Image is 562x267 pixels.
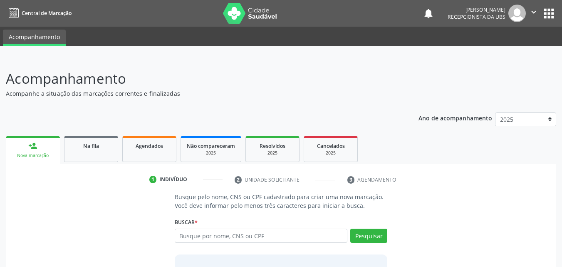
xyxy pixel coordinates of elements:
span: Agendados [136,142,163,150]
button: Pesquisar [350,229,387,243]
span: Na fila [83,142,99,150]
div: person_add [28,141,37,150]
span: Não compareceram [187,142,235,150]
a: Central de Marcação [6,6,72,20]
div: Nova marcação [12,152,54,159]
div: 2025 [252,150,293,156]
input: Busque por nome, CNS ou CPF [175,229,348,243]
div: 1 [149,176,157,183]
div: Indivíduo [159,176,187,183]
label: Buscar [175,216,198,229]
img: img [508,5,526,22]
span: Central de Marcação [22,10,72,17]
button:  [526,5,542,22]
p: Acompanhamento [6,68,391,89]
a: Acompanhamento [3,30,66,46]
p: Acompanhe a situação das marcações correntes e finalizadas [6,89,391,98]
div: [PERSON_NAME] [448,6,505,13]
button: notifications [423,7,434,19]
i:  [529,7,538,17]
span: Cancelados [317,142,345,150]
div: 2025 [310,150,352,156]
p: Busque pelo nome, CNS ou CPF cadastrado para criar uma nova marcação. Você deve informar pelo men... [175,192,388,210]
div: 2025 [187,150,235,156]
span: Recepcionista da UBS [448,13,505,20]
span: Resolvidos [260,142,285,150]
p: Ano de acompanhamento [418,112,492,123]
button: apps [542,6,556,21]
